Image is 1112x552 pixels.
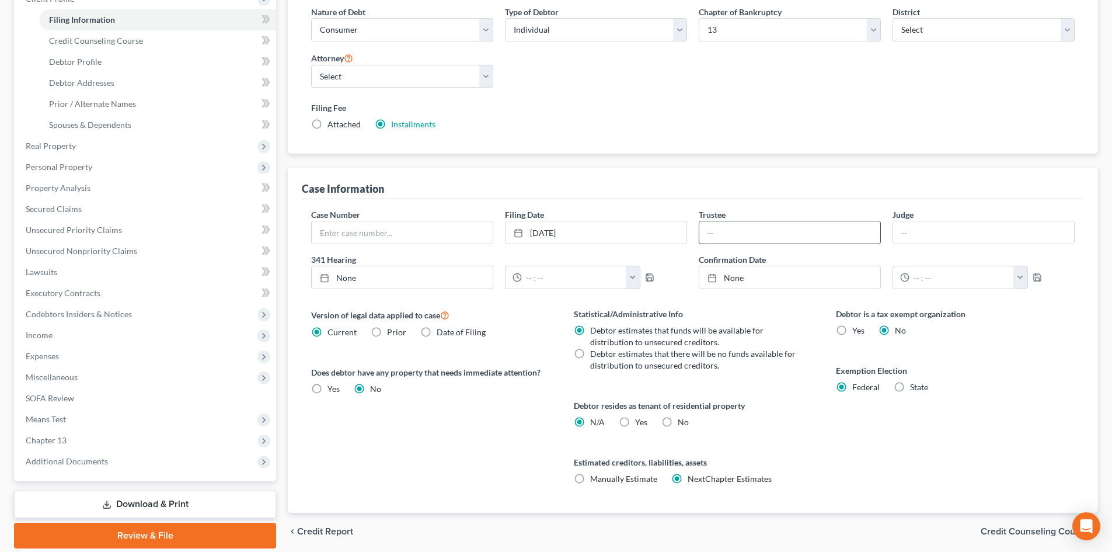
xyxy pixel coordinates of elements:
[893,209,914,221] label: Judge
[26,456,108,466] span: Additional Documents
[305,254,693,266] label: 341 Hearing
[693,254,1080,266] label: Confirmation Date
[327,384,340,394] span: Yes
[836,308,1075,320] label: Debtor is a tax exempt organization
[678,417,689,427] span: No
[370,384,381,394] span: No
[311,6,365,18] label: Nature of Debt
[26,393,74,403] span: SOFA Review
[311,308,550,322] label: Version of legal data applied to case
[699,266,880,289] a: None
[910,382,928,392] span: State
[327,327,357,337] span: Current
[16,388,276,409] a: SOFA Review
[26,288,100,298] span: Executory Contracts
[26,414,66,424] span: Means Test
[14,491,276,518] a: Download & Print
[26,351,59,361] span: Expenses
[852,382,880,392] span: Federal
[574,456,813,468] label: Estimated creditors, liabilities, assets
[49,57,102,67] span: Debtor Profile
[26,435,67,445] span: Chapter 13
[49,15,115,25] span: Filing Information
[836,364,1075,377] label: Exemption Election
[699,6,782,18] label: Chapter of Bankruptcy
[16,283,276,304] a: Executory Contracts
[288,527,297,536] i: chevron_left
[49,36,143,46] span: Credit Counseling Course
[311,366,550,379] label: Does debtor have any property that needs immediate attention?
[312,266,493,289] a: None
[26,330,53,340] span: Income
[574,400,813,412] label: Debtor resides as tenant of residential property
[590,474,657,484] span: Manually Estimate
[387,327,406,337] span: Prior
[699,221,880,244] input: --
[893,221,1074,244] input: --
[49,99,136,109] span: Prior / Alternate Names
[311,102,1075,114] label: Filing Fee
[506,221,686,244] a: [DATE]
[40,9,276,30] a: Filing Information
[26,225,122,235] span: Unsecured Priority Claims
[26,183,90,193] span: Property Analysis
[14,523,276,548] a: Review & File
[302,182,384,196] div: Case Information
[574,308,813,320] label: Statistical/Administrative Info
[909,266,1014,289] input: -- : --
[26,309,132,319] span: Codebtors Insiders & Notices
[981,527,1098,536] button: Credit Counseling Course chevron_right
[16,178,276,199] a: Property Analysis
[312,221,493,244] input: Enter case number...
[635,417,647,427] span: Yes
[26,267,57,277] span: Lawsuits
[311,51,353,65] label: Attorney
[505,209,544,221] label: Filing Date
[288,527,353,536] button: chevron_left Credit Report
[40,72,276,93] a: Debtor Addresses
[1072,512,1100,540] div: Open Intercom Messenger
[893,6,920,18] label: District
[26,372,78,382] span: Miscellaneous
[49,78,114,88] span: Debtor Addresses
[16,220,276,241] a: Unsecured Priority Claims
[49,120,131,130] span: Spouses & Dependents
[852,325,864,335] span: Yes
[590,349,796,370] span: Debtor estimates that there will be no funds available for distribution to unsecured creditors.
[26,141,76,151] span: Real Property
[297,527,353,536] span: Credit Report
[16,199,276,220] a: Secured Claims
[26,204,82,214] span: Secured Claims
[590,325,764,347] span: Debtor estimates that funds will be available for distribution to unsecured creditors.
[981,527,1089,536] span: Credit Counseling Course
[699,209,726,221] label: Trustee
[40,51,276,72] a: Debtor Profile
[16,262,276,283] a: Lawsuits
[40,93,276,114] a: Prior / Alternate Names
[26,246,137,256] span: Unsecured Nonpriority Claims
[40,30,276,51] a: Credit Counseling Course
[437,327,486,337] span: Date of Filing
[327,119,361,129] span: Attached
[40,114,276,136] a: Spouses & Dependents
[391,119,435,129] a: Installments
[311,209,360,221] label: Case Number
[26,162,92,172] span: Personal Property
[522,266,626,289] input: -- : --
[16,241,276,262] a: Unsecured Nonpriority Claims
[505,6,559,18] label: Type of Debtor
[590,417,605,427] span: N/A
[895,325,906,335] span: No
[688,474,772,484] span: NextChapter Estimates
